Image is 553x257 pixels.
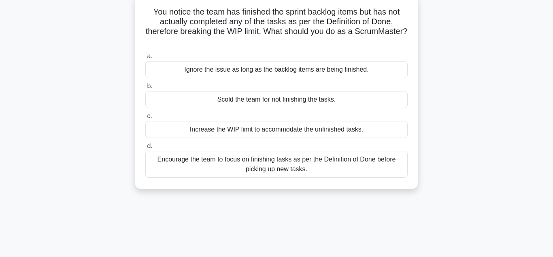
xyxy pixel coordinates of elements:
span: b. [147,83,152,89]
div: Scold the team for not finishing the tasks. [145,91,408,108]
div: Encourage the team to focus on finishing tasks as per the Definition of Done before picking up ne... [145,151,408,178]
div: Ignore the issue as long as the backlog items are being finished. [145,61,408,78]
div: Increase the WIP limit to accommodate the unfinished tasks. [145,121,408,138]
h5: You notice the team has finished the sprint backlog items but has not actually completed any of t... [145,7,408,47]
span: c. [147,113,152,119]
span: d. [147,142,152,149]
span: a. [147,53,152,59]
